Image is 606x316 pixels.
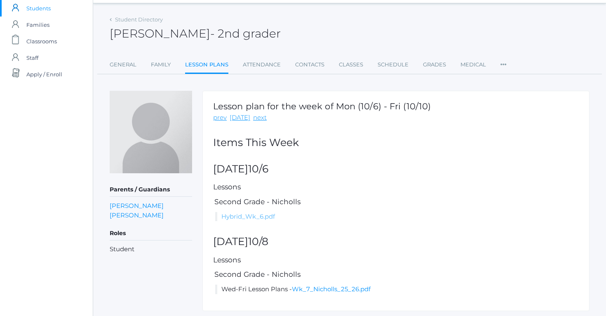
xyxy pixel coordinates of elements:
a: Attendance [243,57,281,73]
span: 10/8 [248,235,268,248]
a: Grades [423,57,446,73]
h5: Roles [110,226,192,241]
li: Wed-Fri Lesson Plans - [215,285,579,294]
a: Student Directory [115,16,163,23]
a: Lesson Plans [185,57,228,74]
h1: Lesson plan for the week of Mon (10/6) - Fri (10/10) [213,101,431,111]
a: Classes [339,57,363,73]
h2: [DATE] [213,236,579,248]
a: Schedule [378,57,409,73]
h2: [PERSON_NAME] [110,27,281,40]
h5: Lessons [213,183,579,191]
li: Student [110,245,192,254]
h2: [DATE] [213,163,579,175]
a: Family [151,57,171,73]
h2: Items This Week [213,137,579,149]
span: Staff [26,50,38,66]
h5: Lessons [213,256,579,264]
a: [PERSON_NAME] [110,210,164,220]
a: next [253,113,267,123]
img: Kaila Henry [110,91,192,173]
a: [DATE] [230,113,250,123]
h5: Parents / Guardians [110,183,192,197]
a: Wk_7_Nicholls_25_26.pdf [292,285,371,293]
span: Apply / Enroll [26,66,62,83]
span: Families [26,17,49,33]
a: Contacts [295,57,324,73]
a: prev [213,113,227,123]
h5: Second Grade - Nicholls [213,271,579,278]
span: 10/6 [248,163,268,175]
a: [PERSON_NAME] [110,201,164,210]
a: Medical [460,57,486,73]
a: Hybrid_Wk_6.pdf [221,212,275,220]
h5: Second Grade - Nicholls [213,198,579,206]
span: - 2nd grader [210,26,281,40]
span: Classrooms [26,33,57,50]
a: General [110,57,136,73]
